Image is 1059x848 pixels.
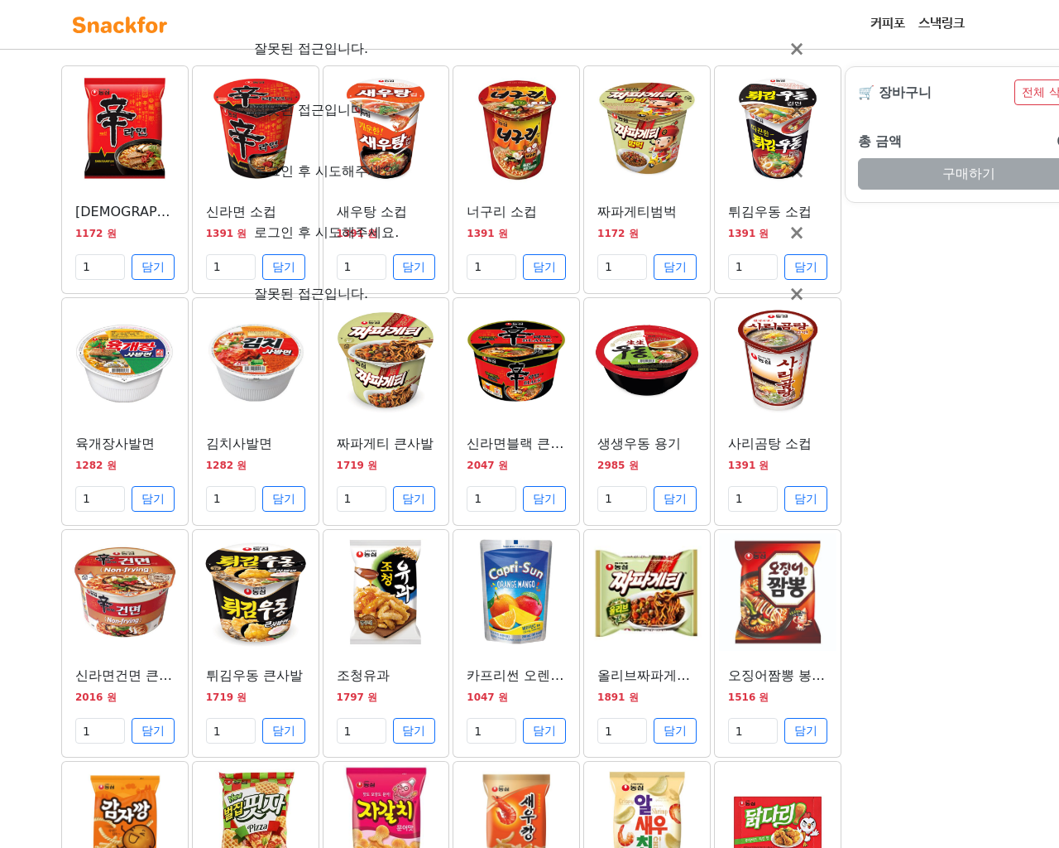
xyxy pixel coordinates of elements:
h6: [DEMOGRAPHIC_DATA][GEOGRAPHIC_DATA] [75,204,175,219]
img: 짜파게티 큰사발 [323,298,448,422]
img: 사리곰탕 소컵 [716,298,840,422]
span: 총 금액 [858,132,903,152]
img: 육개장사발면 [63,298,187,422]
button: 담기 [262,718,305,744]
h6: 김치사발면 [206,436,305,451]
h6: 신라면 소컵 [206,204,305,219]
p: 1516 원 [728,690,827,705]
img: 조청유과 [323,530,448,654]
span: × [788,37,805,60]
h6: 신라면건면 큰사발 [75,667,175,683]
span: × [788,282,805,306]
button: 담기 [654,486,697,512]
button: 담기 [784,718,827,744]
img: 신라면 소컵 [194,66,318,190]
p: 1172 원 [75,226,175,241]
img: 신라면블랙 큰사발 [454,298,578,422]
div: 로그인 후 시도해주세요. [240,147,819,195]
img: 카프리썬 오렌지망고 [454,530,578,654]
span: × [788,221,805,244]
img: 오징어짬뽕 봉지면 [716,530,840,654]
div: 잘못된 접근입니다. [240,25,819,73]
img: 김치사발면 [194,298,318,422]
h6: 생생우동 용기 [597,436,697,451]
p: 1391 원 [728,458,827,473]
div: 잘못된 접근입니다. [240,86,819,134]
p: 2985 원 [597,458,697,473]
button: 담기 [654,718,697,744]
button: 담기 [132,718,175,744]
a: 커피포 [864,7,912,41]
button: 담기 [523,486,566,512]
h6: 신라면블랙 큰사발 [467,436,566,451]
div: 로그인 후 시도해주세요. [240,209,819,257]
img: 올리브짜파게티 봉지면 [585,530,709,654]
p: 1797 원 [337,690,436,705]
h6: 육개장사발면 [75,436,175,451]
span: × [788,160,805,183]
h6: 올리브짜파게티 봉지면 [597,667,697,683]
h6: 카프리썬 오렌지망고 [467,667,566,683]
h6: 짜파게티 큰사발 [337,436,436,451]
p: 2047 원 [467,458,566,473]
button: 담기 [523,718,566,744]
a: 스낵링크 [912,7,971,41]
button: 담기 [262,486,305,512]
button: × [788,100,805,120]
div: 잘못된 접근입니다. [240,270,819,318]
button: 담기 [132,254,175,280]
p: 2016 원 [75,690,175,705]
p: 1391 원 [206,226,305,241]
p: 1282 원 [206,458,305,473]
button: 담기 [132,486,175,512]
p: 1282 원 [75,458,175,473]
img: 튀김우동 큰사발 [194,530,318,654]
h6: 튀김우동 큰사발 [206,667,305,683]
button: 담기 [393,486,436,512]
button: × [788,39,805,59]
img: background-main-color.svg [68,12,172,38]
h6: 사리곰탕 소컵 [728,436,827,451]
p: 1891 원 [597,690,697,705]
span: × [788,99,805,122]
h6: 오징어짬뽕 봉지면 [728,667,827,683]
button: × [788,284,805,304]
button: 담기 [393,718,436,744]
img: 신라면 봉지면 [63,66,187,190]
img: 신라면건면 큰사발 [63,530,187,654]
p: 1719 원 [337,458,436,473]
img: 생생우동 용기 [585,298,709,422]
p: 1047 원 [467,690,566,705]
button: × [788,223,805,243]
h6: 조청유과 [337,667,436,683]
button: × [788,161,805,181]
button: 담기 [784,486,827,512]
h6: 🛒 장바구니 [858,84,932,100]
p: 1719 원 [206,690,305,705]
